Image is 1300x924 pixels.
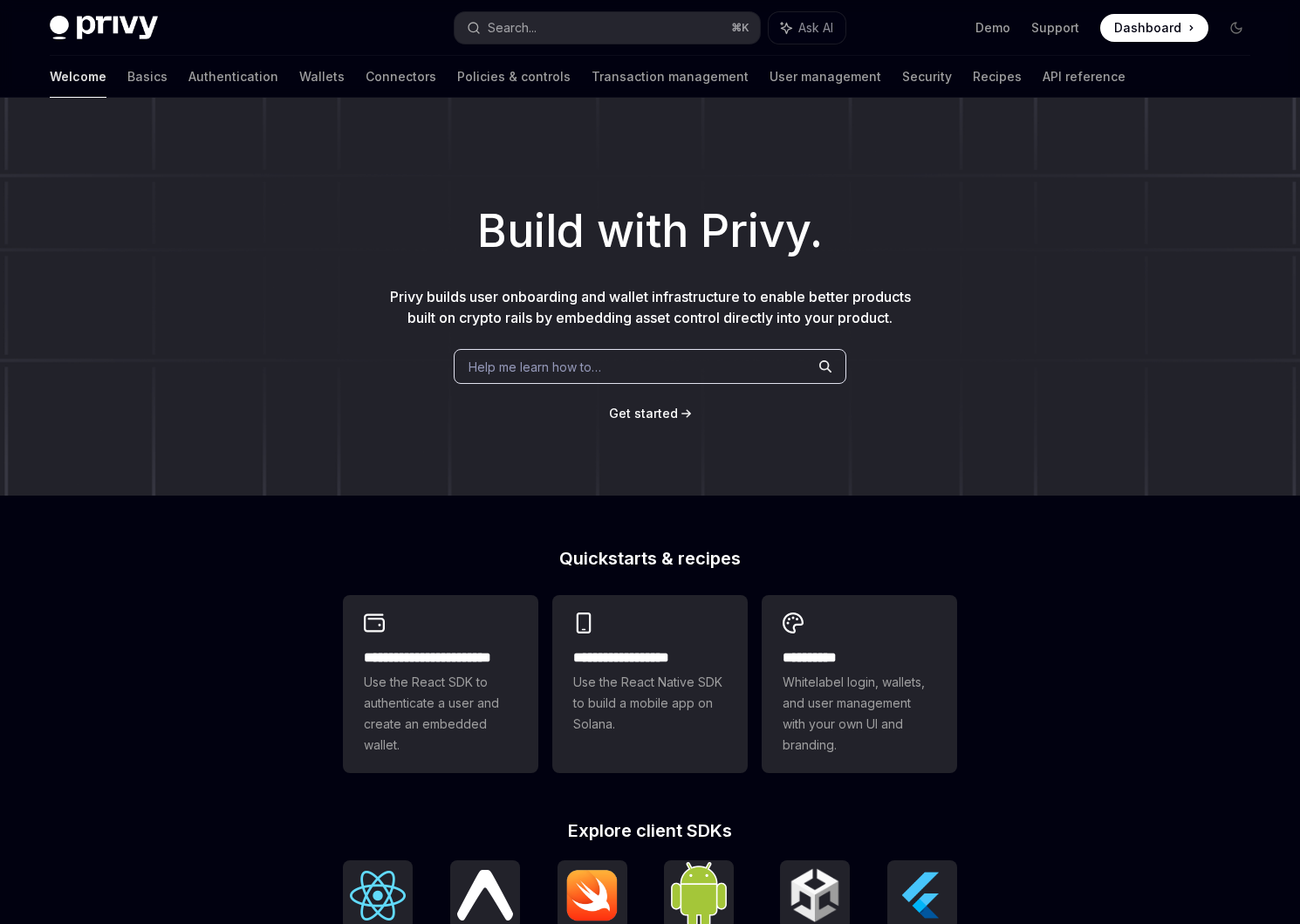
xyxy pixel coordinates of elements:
span: Use the React Native SDK to build a mobile app on Solana. [573,672,727,735]
span: ⌘ K [731,21,749,35]
img: Unity [787,867,843,923]
span: Help me learn how to… [469,358,601,376]
img: iOS (Swift) [564,869,620,921]
img: React [350,871,406,921]
a: **** *****Whitelabel login, wallets, and user management with your own UI and branding. [762,595,957,773]
a: Dashboard [1100,14,1208,42]
span: Ask AI [798,19,833,37]
a: Demo [975,19,1010,37]
img: Flutter [894,867,950,923]
a: Welcome [50,56,106,98]
a: Get started [609,405,678,422]
a: Transaction management [592,56,749,98]
a: Policies & controls [457,56,571,98]
a: Wallets [299,56,345,98]
img: React Native [457,870,513,920]
h2: Quickstarts & recipes [343,550,957,567]
a: Basics [127,56,168,98]
a: Authentication [188,56,278,98]
button: Toggle dark mode [1222,14,1250,42]
span: Privy builds user onboarding and wallet infrastructure to enable better products built on crypto ... [390,288,911,326]
a: Recipes [973,56,1022,98]
span: Whitelabel login, wallets, and user management with your own UI and branding. [783,672,936,756]
h2: Explore client SDKs [343,822,957,839]
a: User management [770,56,881,98]
button: Search...⌘K [455,12,760,44]
a: Security [902,56,952,98]
h1: Build with Privy. [28,197,1272,265]
span: Use the React SDK to authenticate a user and create an embedded wallet. [364,672,517,756]
span: Get started [609,406,678,421]
a: Support [1031,19,1079,37]
span: Dashboard [1114,19,1181,37]
a: **** **** **** ***Use the React Native SDK to build a mobile app on Solana. [552,595,748,773]
div: Search... [488,17,537,38]
img: dark logo [50,16,158,40]
a: Connectors [366,56,436,98]
a: API reference [1043,56,1126,98]
button: Ask AI [769,12,845,44]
